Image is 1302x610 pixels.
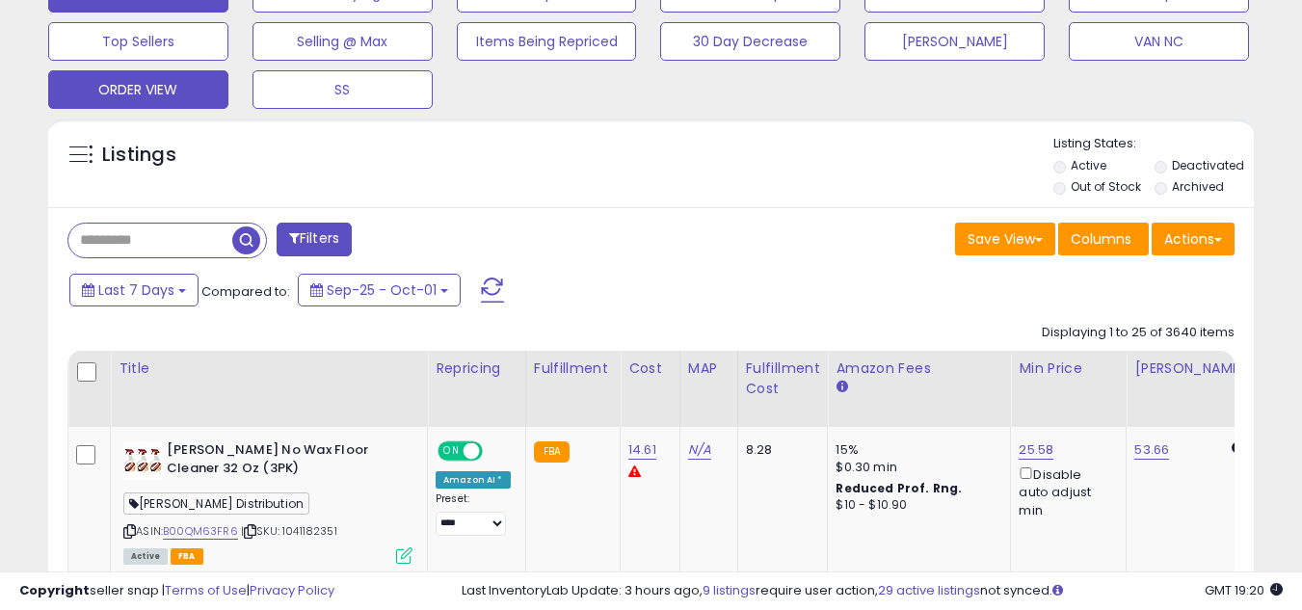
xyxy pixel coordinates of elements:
small: FBA [534,441,570,463]
div: Displaying 1 to 25 of 3640 items [1042,324,1235,342]
a: 25.58 [1019,440,1053,460]
span: | SKU: 1041182351 [241,523,337,539]
span: ON [439,443,464,460]
div: ASIN: [123,441,412,562]
label: Active [1071,157,1106,173]
a: 14.61 [628,440,656,460]
h5: Listings [102,142,176,169]
a: B00QM63FR6 [163,523,238,540]
img: 41zEEiIVLSL._SL40_.jpg [123,441,162,480]
button: 30 Day Decrease [660,22,840,61]
button: Columns [1058,223,1149,255]
div: Amazon AI * [436,471,511,489]
div: Amazon Fees [836,358,1002,379]
button: [PERSON_NAME] [864,22,1045,61]
div: [PERSON_NAME] [1134,358,1249,379]
a: 29 active listings [878,581,980,599]
b: Reduced Prof. Rng. [836,480,962,496]
span: Last 7 Days [98,280,174,300]
div: Preset: [436,492,511,536]
div: Fulfillment Cost [746,358,820,399]
button: Actions [1152,223,1235,255]
button: SS [252,70,433,109]
div: 8.28 [746,441,813,459]
span: [PERSON_NAME] Distribution [123,492,309,515]
div: Disable auto adjust min [1019,464,1111,519]
button: Last 7 Days [69,274,199,306]
small: Amazon Fees. [836,379,847,396]
div: Title [119,358,419,379]
span: Sep-25 - Oct-01 [327,280,437,300]
label: Archived [1172,178,1224,195]
a: 53.66 [1134,440,1169,460]
div: 15% [836,441,996,459]
a: 9 listings [703,581,756,599]
div: Last InventoryLab Update: 3 hours ago, require user action, not synced. [462,582,1283,600]
a: N/A [688,440,711,460]
button: Selling @ Max [252,22,433,61]
span: FBA [171,548,203,565]
button: Save View [955,223,1055,255]
b: [PERSON_NAME] No Wax Floor Cleaner 32 Oz (3PK) [167,441,401,482]
span: Columns [1071,229,1131,249]
button: Items Being Repriced [457,22,637,61]
span: OFF [480,443,511,460]
div: Repricing [436,358,518,379]
button: VAN NC [1069,22,1249,61]
div: seller snap | | [19,582,334,600]
button: ORDER VIEW [48,70,228,109]
button: Top Sellers [48,22,228,61]
button: Sep-25 - Oct-01 [298,274,461,306]
div: Min Price [1019,358,1118,379]
span: All listings currently available for purchase on Amazon [123,548,168,565]
div: MAP [688,358,730,379]
div: $0.30 min [836,459,996,476]
div: $10 - $10.90 [836,497,996,514]
div: Cost [628,358,672,379]
button: Filters [277,223,352,256]
span: Compared to: [201,282,290,301]
a: Privacy Policy [250,581,334,599]
p: Listing States: [1053,135,1254,153]
label: Deactivated [1172,157,1244,173]
a: Terms of Use [165,581,247,599]
div: Fulfillment [534,358,612,379]
label: Out of Stock [1071,178,1141,195]
strong: Copyright [19,581,90,599]
span: 2025-10-9 19:20 GMT [1205,581,1283,599]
